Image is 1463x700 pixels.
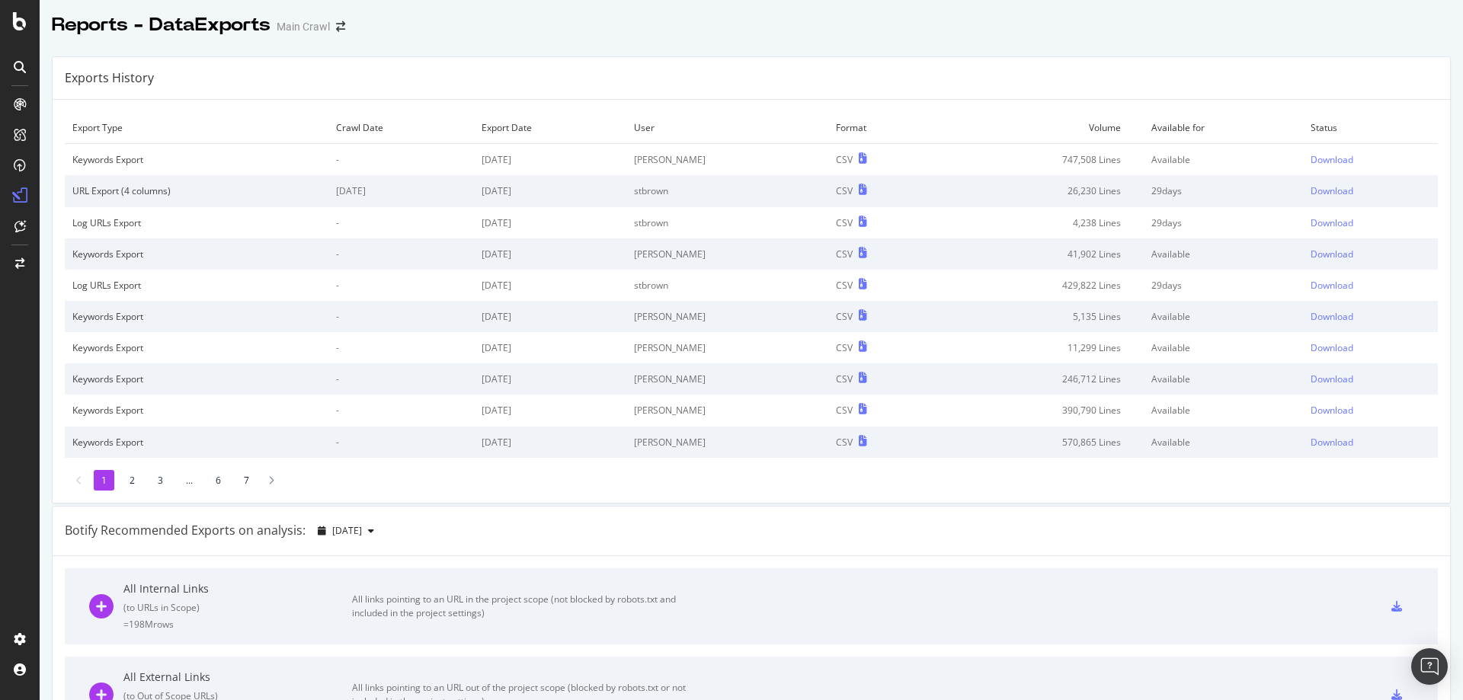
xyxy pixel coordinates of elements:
div: Download [1311,372,1353,385]
td: 29 days [1144,175,1303,206]
div: Download [1311,436,1353,449]
div: Download [1311,184,1353,197]
div: CSV [836,184,853,197]
div: CSV [836,436,853,449]
div: Available [1151,153,1295,166]
a: Download [1311,216,1430,229]
td: 429,822 Lines [936,270,1144,301]
div: Available [1151,404,1295,417]
td: stbrown [626,270,828,301]
div: CSV [836,216,853,229]
div: Keywords Export [72,372,321,385]
td: 11,299 Lines [936,332,1144,363]
td: [PERSON_NAME] [626,301,828,332]
div: Download [1311,216,1353,229]
td: Status [1303,112,1438,144]
div: All External Links [123,670,352,685]
div: Available [1151,436,1295,449]
span: 2025 Aug. 13th [332,524,362,537]
div: CSV [836,248,853,261]
div: Available [1151,341,1295,354]
td: [DATE] [474,175,626,206]
div: Keywords Export [72,436,321,449]
a: Download [1311,372,1430,385]
div: Log URLs Export [72,279,321,292]
li: 3 [150,470,171,491]
td: [PERSON_NAME] [626,332,828,363]
td: [DATE] [474,270,626,301]
td: - [328,270,474,301]
div: Download [1311,341,1353,354]
td: 246,712 Lines [936,363,1144,395]
div: CSV [836,153,853,166]
td: Crawl Date [328,112,474,144]
div: Download [1311,310,1353,323]
td: 29 days [1144,270,1303,301]
a: Download [1311,279,1430,292]
div: Download [1311,248,1353,261]
div: CSV [836,404,853,417]
td: Export Date [474,112,626,144]
td: User [626,112,828,144]
td: 570,865 Lines [936,427,1144,458]
td: [PERSON_NAME] [626,427,828,458]
td: [PERSON_NAME] [626,395,828,426]
div: Available [1151,310,1295,323]
td: [PERSON_NAME] [626,144,828,176]
div: Keywords Export [72,404,321,417]
td: [DATE] [474,395,626,426]
div: Download [1311,279,1353,292]
a: Download [1311,184,1430,197]
td: 5,135 Lines [936,301,1144,332]
td: - [328,207,474,238]
div: Available [1151,372,1295,385]
a: Download [1311,248,1430,261]
td: [DATE] [474,427,626,458]
td: 747,508 Lines [936,144,1144,176]
div: Keywords Export [72,310,321,323]
div: Exports History [65,69,154,87]
div: CSV [836,310,853,323]
td: 29 days [1144,207,1303,238]
a: Download [1311,341,1430,354]
li: 1 [94,470,114,491]
td: - [328,332,474,363]
div: = 198M rows [123,618,352,631]
td: 26,230 Lines [936,175,1144,206]
td: - [328,363,474,395]
td: 41,902 Lines [936,238,1144,270]
td: - [328,395,474,426]
td: [DATE] [474,207,626,238]
button: [DATE] [312,519,380,543]
a: Download [1311,310,1430,323]
div: CSV [836,279,853,292]
a: Download [1311,404,1430,417]
div: All Internal Links [123,581,352,596]
td: 390,790 Lines [936,395,1144,426]
div: csv-export [1391,601,1402,612]
div: ( to URLs in Scope ) [123,601,352,614]
div: Open Intercom Messenger [1411,648,1448,685]
td: [DATE] [474,238,626,270]
div: Keywords Export [72,341,321,354]
td: [DATE] [474,144,626,176]
div: CSV [836,341,853,354]
td: - [328,301,474,332]
td: Export Type [65,112,328,144]
td: stbrown [626,175,828,206]
div: csv-export [1391,689,1402,700]
td: [DATE] [474,332,626,363]
td: [DATE] [474,301,626,332]
div: Botify Recommended Exports on analysis: [65,522,306,539]
div: arrow-right-arrow-left [336,21,345,32]
td: [DATE] [328,175,474,206]
td: [PERSON_NAME] [626,363,828,395]
div: Log URLs Export [72,216,321,229]
li: 6 [208,470,229,491]
td: 4,238 Lines [936,207,1144,238]
td: Volume [936,112,1144,144]
td: Available for [1144,112,1303,144]
td: [PERSON_NAME] [626,238,828,270]
li: 2 [122,470,142,491]
td: [DATE] [474,363,626,395]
